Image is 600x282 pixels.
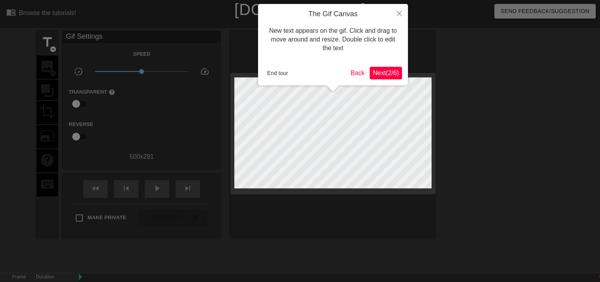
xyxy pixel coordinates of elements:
[348,67,368,79] button: Back
[373,70,399,76] span: Next ( 2 / 6 )
[264,10,402,19] h4: The Gif Canvas
[370,67,402,79] button: Next
[391,4,408,22] button: Close
[264,67,291,79] button: End tour
[264,19,402,61] div: New text appears on the gif. Click and drag to move around and resize. Double click to edit the text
